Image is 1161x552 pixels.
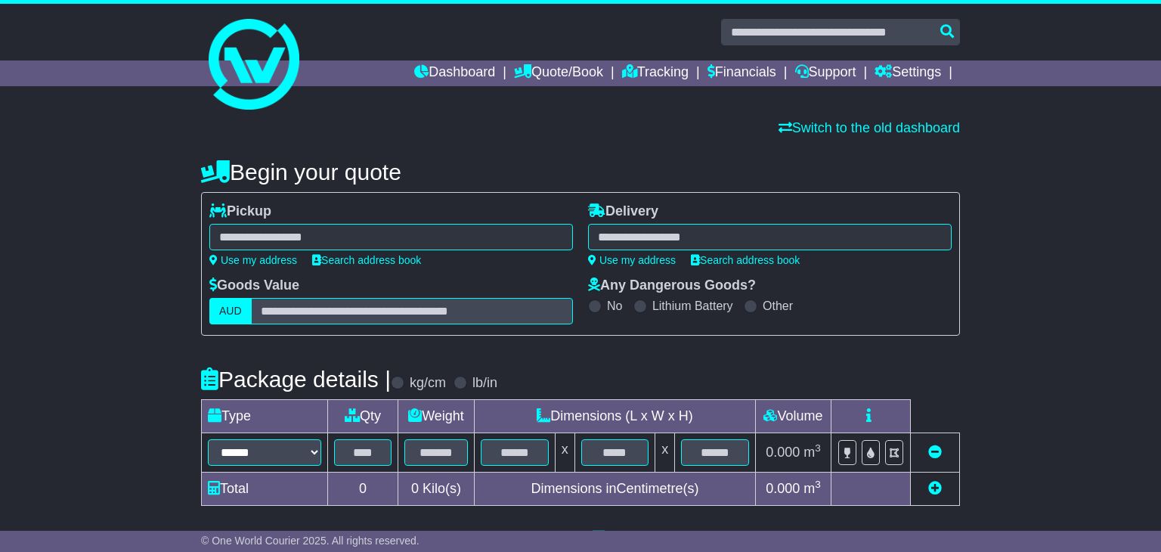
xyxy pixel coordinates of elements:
[328,400,398,433] td: Qty
[803,481,821,496] span: m
[763,299,793,313] label: Other
[766,481,800,496] span: 0.000
[201,535,420,547] span: © One World Courier 2025. All rights reserved.
[328,473,398,506] td: 0
[652,299,733,313] label: Lithium Battery
[779,120,960,135] a: Switch to the old dashboard
[875,60,941,86] a: Settings
[622,60,689,86] a: Tracking
[201,160,960,185] h4: Begin your quote
[795,60,856,86] a: Support
[202,473,328,506] td: Total
[474,400,755,433] td: Dimensions (L x W x H)
[209,203,271,220] label: Pickup
[655,433,675,473] td: x
[766,445,800,460] span: 0.000
[815,479,821,490] sup: 3
[588,254,676,266] a: Use my address
[209,254,297,266] a: Use my address
[588,278,756,294] label: Any Dangerous Goods?
[555,433,574,473] td: x
[815,442,821,454] sup: 3
[209,298,252,324] label: AUD
[707,60,776,86] a: Financials
[691,254,800,266] a: Search address book
[588,203,658,220] label: Delivery
[472,375,497,392] label: lb/in
[398,400,475,433] td: Weight
[755,400,831,433] td: Volume
[398,473,475,506] td: Kilo(s)
[410,375,446,392] label: kg/cm
[312,254,421,266] a: Search address book
[411,481,419,496] span: 0
[607,299,622,313] label: No
[928,481,942,496] a: Add new item
[209,278,299,294] label: Goods Value
[414,60,495,86] a: Dashboard
[514,60,603,86] a: Quote/Book
[803,445,821,460] span: m
[928,445,942,460] a: Remove this item
[474,473,755,506] td: Dimensions in Centimetre(s)
[201,367,391,392] h4: Package details |
[202,400,328,433] td: Type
